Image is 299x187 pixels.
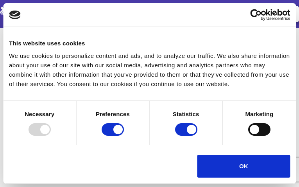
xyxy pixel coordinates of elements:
[197,155,290,178] button: OK
[245,111,274,117] strong: Marketing
[176,2,212,26] a: Contact
[96,111,130,117] strong: Preferences
[89,2,123,26] a: Pricing
[9,51,290,89] div: We use cookies to personalize content and ads, and to analyze our traffic. We also share informat...
[25,111,54,117] strong: Necessary
[173,111,199,117] strong: Statistics
[9,39,290,48] div: This website uses cookies
[214,2,248,26] a: Login
[9,11,21,19] img: logo
[222,9,290,21] a: Usercentrics Cookiebot - opens in a new window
